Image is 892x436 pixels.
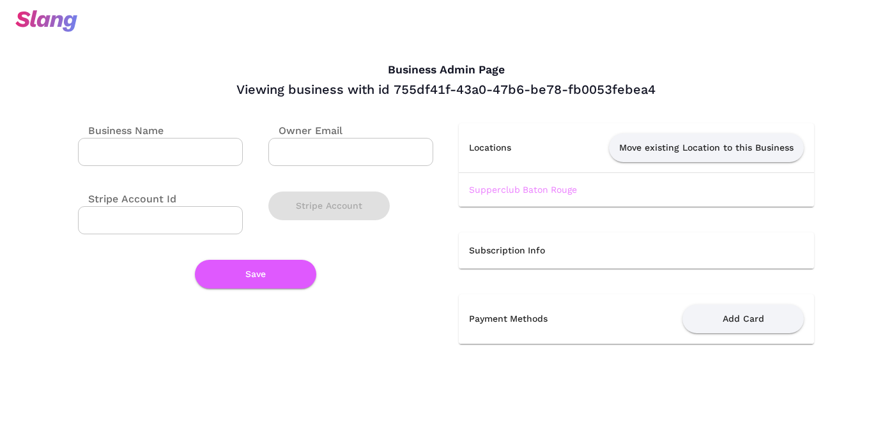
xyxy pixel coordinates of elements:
[459,123,539,173] th: Locations
[609,133,804,162] button: Move existing Location to this Business
[15,10,77,32] img: svg+xml;base64,PHN2ZyB3aWR0aD0iOTciIGhlaWdodD0iMzQiIHZpZXdCb3g9IjAgMCA5NyAzNCIgZmlsbD0ibm9uZSIgeG...
[459,294,605,344] th: Payment Methods
[268,200,390,209] a: Stripe Account
[78,192,176,206] label: Stripe Account Id
[459,232,814,269] th: Subscription Info
[78,81,814,98] div: Viewing business with id 755df41f-43a0-47b6-be78-fb0053febea4
[268,123,342,138] label: Owner Email
[469,184,577,195] a: Supperclub Baton Rouge
[682,313,804,323] a: Add Card
[78,63,814,77] h4: Business Admin Page
[78,123,164,138] label: Business Name
[682,304,804,333] button: Add Card
[195,260,316,289] button: Save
